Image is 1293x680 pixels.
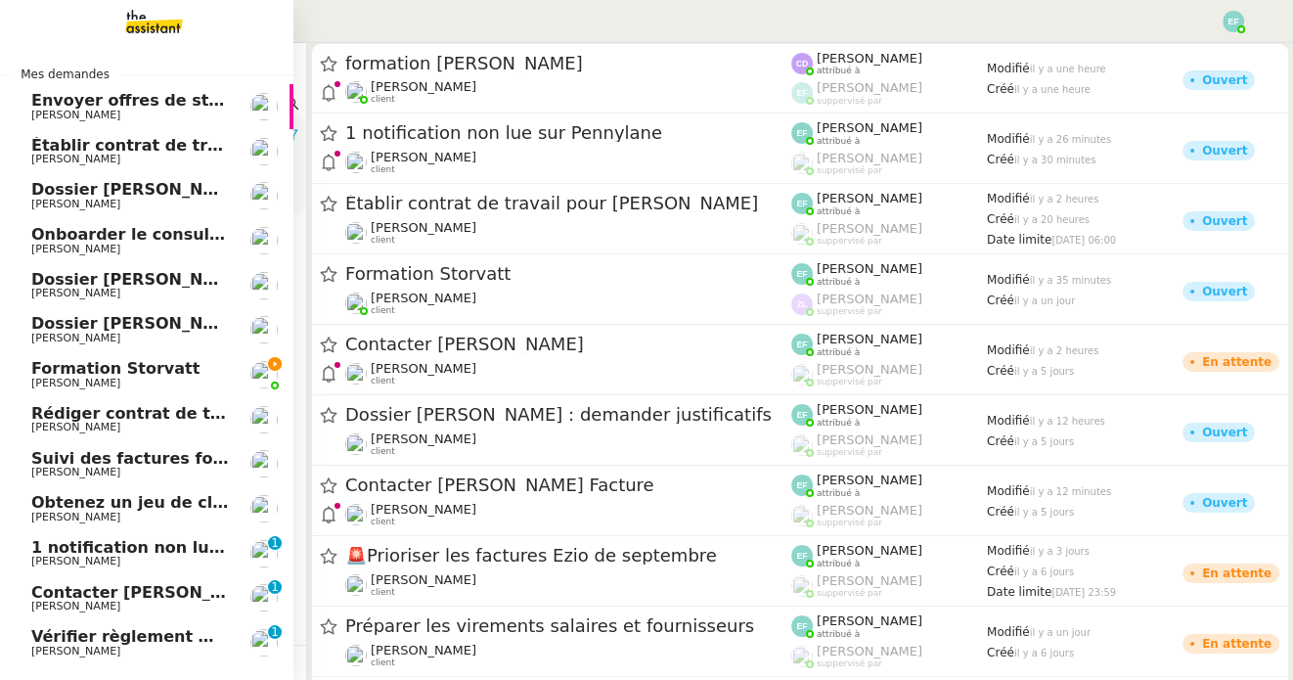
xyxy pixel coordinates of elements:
[987,505,1014,519] span: Créé
[791,334,813,355] img: svg
[987,294,1014,307] span: Créé
[31,359,200,378] span: Formation Storvatt
[817,221,922,236] span: [PERSON_NAME]
[817,136,860,147] span: attribué à
[791,473,987,498] app-user-label: attribué à
[345,81,367,103] img: users%2FyQfMwtYgTqhRP2YHWHmG2s2LYaD3%2Favatar%2Fprofile-pic.png
[371,94,395,105] span: client
[987,192,1030,205] span: Modifié
[817,292,922,306] span: [PERSON_NAME]
[371,164,395,175] span: client
[345,222,367,244] img: users%2FTtzP7AGpm5awhzgAzUtU1ot6q7W2%2Favatar%2Fb1ec9cbd-befd-4b0f-b4c2-375d59dbe3fa
[371,235,395,246] span: client
[31,243,120,255] span: [PERSON_NAME]
[31,136,447,155] span: Établir contrat de travail pour [PERSON_NAME]
[791,503,987,528] app-user-label: suppervisé par
[1202,497,1247,509] div: Ouvert
[250,227,278,254] img: users%2FSg6jQljroSUGpSfKFUOPmUmNaZ23%2Favatar%2FUntitled.png
[791,263,813,285] img: svg
[987,585,1051,599] span: Date limite
[1014,155,1096,165] span: il y a 30 minutes
[817,488,860,499] span: attribué à
[31,180,248,199] span: Dossier [PERSON_NAME]
[345,572,791,598] app-user-detailed-label: client
[791,80,987,106] app-user-label: suppervisé par
[345,220,791,246] app-user-detailed-label: client
[817,261,922,276] span: [PERSON_NAME]
[987,364,1014,378] span: Créé
[791,82,813,104] img: svg
[817,629,860,640] span: attribué à
[817,432,922,447] span: [PERSON_NAME]
[817,473,922,487] span: [PERSON_NAME]
[987,233,1051,247] span: Date limite
[1223,11,1244,32] img: svg
[371,150,476,164] span: [PERSON_NAME]
[1030,275,1112,286] span: il y a 35 minutes
[31,287,120,299] span: [PERSON_NAME]
[1202,356,1271,368] div: En attente
[817,165,882,176] span: suppervisé par
[791,53,813,74] img: svg
[250,138,278,165] img: users%2FTtzP7AGpm5awhzgAzUtU1ot6q7W2%2Favatar%2Fb1ec9cbd-befd-4b0f-b4c2-375d59dbe3fa
[31,270,460,289] span: Dossier [PERSON_NAME] : demander justificatifs
[345,124,791,142] span: 1 notification non lue sur Pennylane
[371,361,476,376] span: [PERSON_NAME]
[817,191,922,205] span: [PERSON_NAME]
[1030,64,1106,74] span: il y a une heure
[817,66,860,76] span: attribué à
[1202,567,1271,579] div: En attente
[345,502,791,527] app-user-detailed-label: client
[1014,648,1074,658] span: il y a 6 jours
[345,150,791,175] app-user-detailed-label: client
[817,96,882,107] span: suppervisé par
[31,109,120,121] span: [PERSON_NAME]
[791,120,987,146] app-user-label: attribué à
[271,536,279,554] p: 1
[987,212,1014,226] span: Créé
[987,646,1014,659] span: Créé
[791,613,987,639] app-user-label: attribué à
[345,504,367,525] img: users%2FSg6jQljroSUGpSfKFUOPmUmNaZ23%2Favatar%2FUntitled.png
[817,206,860,217] span: attribué à
[9,65,121,84] span: Mes demandes
[791,402,987,428] app-user-label: attribué à
[817,332,922,346] span: [PERSON_NAME]
[250,540,278,567] img: users%2FSg6jQljroSUGpSfKFUOPmUmNaZ23%2Favatar%2FUntitled.png
[345,361,791,386] app-user-detailed-label: client
[268,625,282,639] nz-badge-sup: 1
[345,291,791,316] app-user-detailed-label: client
[791,404,813,426] img: svg
[31,511,120,523] span: [PERSON_NAME]
[1014,436,1074,447] span: il y a 5 jours
[371,572,476,587] span: [PERSON_NAME]
[817,402,922,417] span: [PERSON_NAME]
[817,236,882,247] span: suppervisé par
[371,502,476,517] span: [PERSON_NAME]
[31,404,457,423] span: Rédiger contrat de travail pour [PERSON_NAME]
[31,449,670,468] span: Suivi des factures fournisseurs en attente de paiement - 1 octobre 2025
[31,600,120,612] span: [PERSON_NAME]
[791,573,987,599] app-user-label: suppervisé par
[345,545,367,566] span: 🚨
[987,544,1030,558] span: Modifié
[1202,427,1247,438] div: Ouvert
[791,294,813,315] img: svg
[791,221,987,247] app-user-label: suppervisé par
[345,547,791,565] span: Prioriser les factures Ezio de septembre
[791,644,987,669] app-user-label: suppervisé par
[1051,587,1116,598] span: [DATE] 23:59
[250,272,278,299] img: users%2FSg6jQljroSUGpSfKFUOPmUmNaZ23%2Favatar%2FUntitled.png
[345,79,791,105] app-user-detailed-label: client
[345,643,791,668] app-user-detailed-label: client
[345,265,791,283] span: Formation Storvatt
[371,517,395,527] span: client
[1202,74,1247,86] div: Ouvert
[1014,366,1074,377] span: il y a 5 jours
[31,421,120,433] span: [PERSON_NAME]
[791,223,813,245] img: users%2FyQfMwtYgTqhRP2YHWHmG2s2LYaD3%2Favatar%2Fprofile-pic.png
[791,646,813,667] img: users%2FyQfMwtYgTqhRP2YHWHmG2s2LYaD3%2Favatar%2Fprofile-pic.png
[1014,507,1074,518] span: il y a 5 jours
[31,493,353,512] span: Obtenez un jeu de clefs pour la cave
[1030,546,1090,557] span: il y a 3 jours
